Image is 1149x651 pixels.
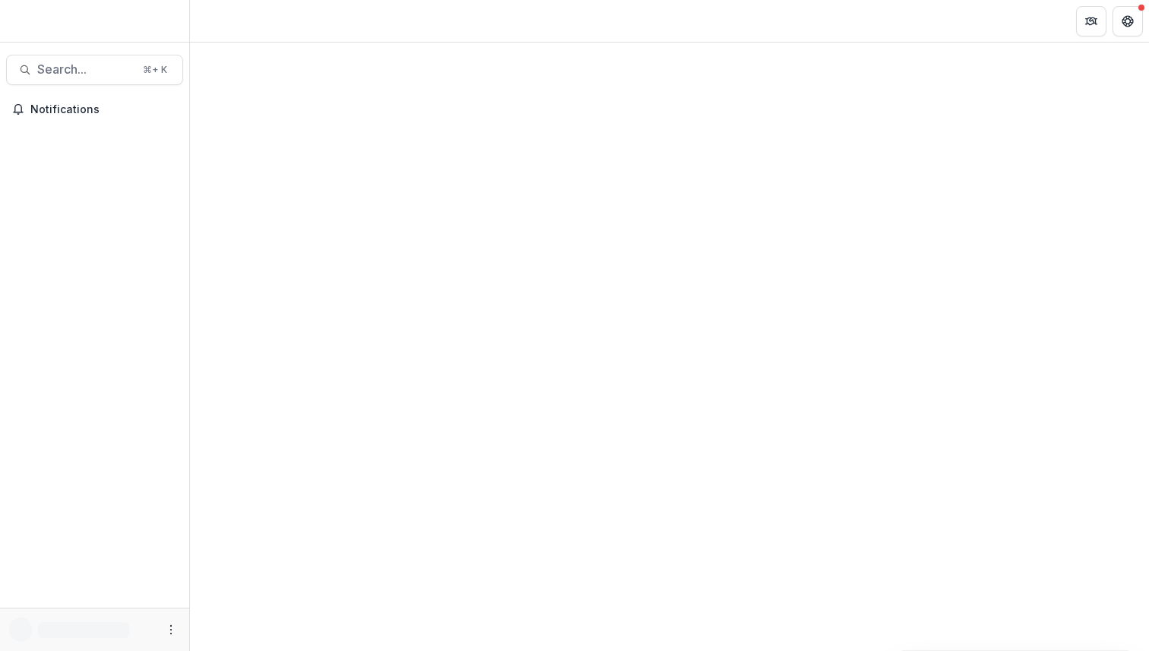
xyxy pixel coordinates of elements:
button: Notifications [6,97,183,122]
span: Search... [37,62,134,77]
button: More [162,621,180,639]
button: Search... [6,55,183,85]
button: Get Help [1113,6,1143,36]
div: ⌘ + K [140,62,170,78]
span: Notifications [30,103,177,116]
nav: breadcrumb [196,10,261,32]
button: Partners [1076,6,1106,36]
